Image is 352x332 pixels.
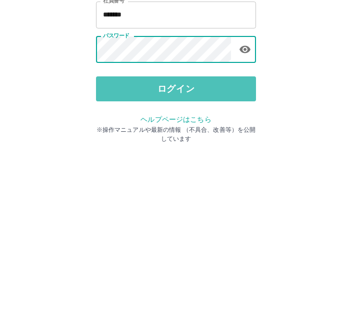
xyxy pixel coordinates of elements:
[103,93,124,101] label: 社員番号
[143,63,209,82] h2: ログイン
[103,128,129,136] label: パスワード
[96,173,256,198] button: ログイン
[96,222,256,240] p: ※操作マニュアルや最新の情報 （不具合、改善等）を公開しています
[140,212,211,220] a: ヘルプページはこちら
